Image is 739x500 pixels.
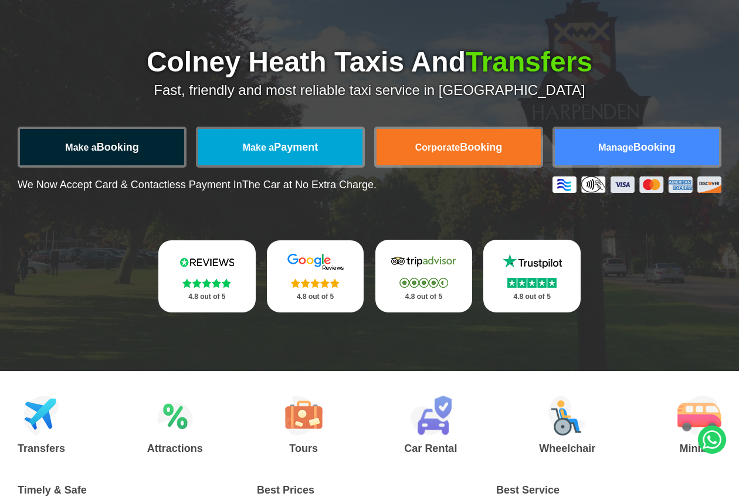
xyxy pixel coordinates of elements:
img: Wheelchair [548,396,586,436]
img: Stars [182,278,231,288]
img: Stars [399,278,448,288]
a: Trustpilot Stars 4.8 out of 5 [483,240,581,312]
h3: Tours [285,443,323,454]
img: Tours [285,396,323,436]
img: Stars [507,278,557,288]
img: Car Rental [410,396,452,436]
img: Trustpilot [497,253,567,270]
span: Manage [598,142,633,152]
p: 4.8 out of 5 [496,290,568,304]
p: We Now Accept Card & Contactless Payment In [18,179,377,191]
a: Make aBooking [20,129,184,165]
span: The Car at No Extra Charge. [242,179,377,191]
span: Corporate [415,142,460,152]
img: Tripadvisor [388,253,459,270]
a: Make aPayment [198,129,362,165]
h3: Transfers [18,443,65,454]
img: Attractions [157,396,193,436]
a: Google Stars 4.8 out of 5 [267,240,364,312]
img: Airport Transfers [23,396,59,436]
img: Stars [291,278,340,288]
a: ManageBooking [555,129,719,165]
h2: Timely & Safe [18,484,243,496]
span: Transfers [466,46,592,77]
span: Make a [243,142,274,152]
p: 4.8 out of 5 [280,290,351,304]
p: 4.8 out of 5 [171,290,243,304]
p: Fast, friendly and most reliable taxi service in [GEOGRAPHIC_DATA] [18,82,721,98]
img: Credit And Debit Cards [552,176,721,193]
img: Minibus [677,396,721,436]
h3: Car Rental [404,443,457,454]
h2: Best Service [496,484,721,496]
p: 4.8 out of 5 [388,290,460,304]
h3: Attractions [147,443,203,454]
h3: Minibus [677,443,721,454]
h3: Wheelchair [539,443,595,454]
a: Tripadvisor Stars 4.8 out of 5 [375,240,473,312]
h1: Colney Heath Taxis And [18,48,721,76]
a: CorporateBooking [377,129,541,165]
a: Reviews.io Stars 4.8 out of 5 [158,240,256,312]
img: Reviews.io [172,253,242,271]
h2: Best Prices [257,484,482,496]
img: Google [280,253,351,271]
span: Make a [65,142,96,152]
